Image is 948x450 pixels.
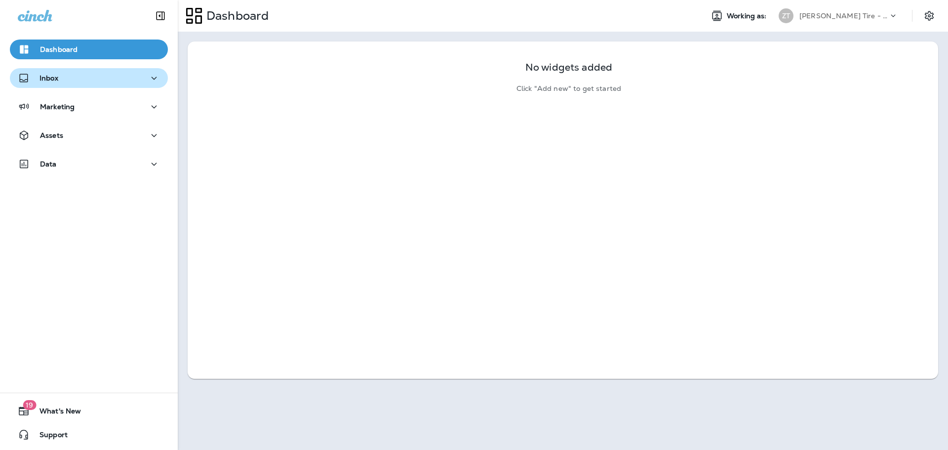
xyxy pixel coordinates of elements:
[30,431,68,443] span: Support
[40,45,78,53] p: Dashboard
[39,74,58,82] p: Inbox
[727,12,769,20] span: Working as:
[920,7,938,25] button: Settings
[516,84,621,93] p: Click "Add new" to get started
[779,8,793,23] div: ZT
[10,401,168,421] button: 19What's New
[30,407,81,419] span: What's New
[525,63,612,72] p: No widgets added
[40,160,57,168] p: Data
[10,40,168,59] button: Dashboard
[10,68,168,88] button: Inbox
[799,12,888,20] p: [PERSON_NAME] Tire - [PERSON_NAME]
[10,154,168,174] button: Data
[40,131,63,139] p: Assets
[10,425,168,445] button: Support
[10,125,168,145] button: Assets
[202,8,269,23] p: Dashboard
[40,103,75,111] p: Marketing
[10,97,168,117] button: Marketing
[147,6,174,26] button: Collapse Sidebar
[23,400,36,410] span: 19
